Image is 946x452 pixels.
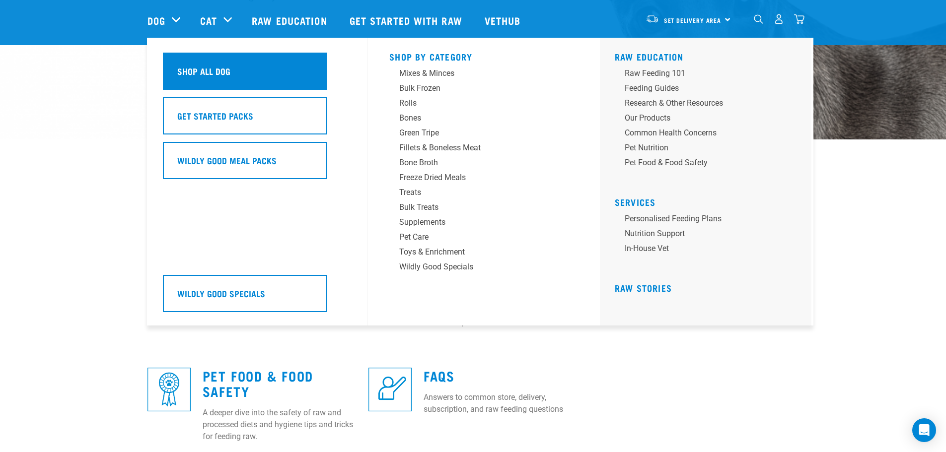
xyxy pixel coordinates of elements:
[615,228,803,243] a: Nutrition Support
[615,127,803,142] a: Common Health Concerns
[389,142,578,157] a: Fillets & Boneless Meat
[912,418,936,442] div: Open Intercom Messenger
[615,54,684,59] a: Raw Education
[399,187,554,198] div: Treats
[625,82,780,94] div: Feeding Guides
[615,213,803,228] a: Personalised Feeding Plans
[200,13,217,28] a: Cat
[424,372,454,379] a: FAQs
[389,127,578,142] a: Green Tripe
[389,246,578,261] a: Toys & Enrichment
[625,112,780,124] div: Our Products
[625,97,780,109] div: Research & Other Resources
[754,14,763,24] img: home-icon-1@2x.png
[625,67,780,79] div: Raw Feeding 101
[615,82,803,97] a: Feeding Guides
[177,154,277,167] h5: Wildly Good Meal Packs
[389,157,578,172] a: Bone Broth
[399,157,554,169] div: Bone Broth
[389,172,578,187] a: Freeze Dried Meals
[625,157,780,169] div: Pet Food & Food Safety
[615,67,803,82] a: Raw Feeding 101
[664,18,722,22] span: Set Delivery Area
[242,0,339,40] a: Raw Education
[389,67,578,82] a: Mixes & Minces
[399,67,554,79] div: Mixes & Minces
[794,14,804,24] img: home-icon@2x.png
[615,157,803,172] a: Pet Food & Food Safety
[399,112,554,124] div: Bones
[625,142,780,154] div: Pet Nutrition
[389,216,578,231] a: Supplements
[399,82,554,94] div: Bulk Frozen
[163,97,352,142] a: Get Started Packs
[615,243,803,258] a: In-house vet
[389,261,578,276] a: Wildly Good Specials
[389,231,578,246] a: Pet Care
[177,109,253,122] h5: Get Started Packs
[399,172,554,184] div: Freeze Dried Meals
[399,216,554,228] div: Supplements
[615,285,672,290] a: Raw Stories
[646,14,659,23] img: van-moving.png
[774,14,784,24] img: user.png
[340,0,475,40] a: Get started with Raw
[147,13,165,28] a: Dog
[399,97,554,109] div: Rolls
[147,368,191,411] img: re-icons-rosette-sq-blue.png
[203,372,313,394] a: Pet Food & Food Safety
[399,127,554,139] div: Green Tripe
[615,112,803,127] a: Our Products
[399,231,554,243] div: Pet Care
[368,368,412,411] img: re-icons-faq-sq-blue.png
[203,407,357,443] p: A deeper dive into the safety of raw and processed diets and hygiene tips and tricks for feeding ...
[399,142,554,154] div: Fillets & Boneless Meat
[163,53,352,97] a: Shop All Dog
[389,82,578,97] a: Bulk Frozen
[389,187,578,201] a: Treats
[163,275,352,320] a: Wildly Good Specials
[615,197,803,205] h5: Services
[177,287,265,300] h5: Wildly Good Specials
[475,0,533,40] a: Vethub
[615,97,803,112] a: Research & Other Resources
[389,201,578,216] a: Bulk Treats
[615,142,803,157] a: Pet Nutrition
[399,201,554,213] div: Bulk Treats
[399,261,554,273] div: Wildly Good Specials
[399,246,554,258] div: Toys & Enrichment
[625,127,780,139] div: Common Health Concerns
[163,142,352,187] a: Wildly Good Meal Packs
[389,97,578,112] a: Rolls
[424,391,578,415] p: Answers to common store, delivery, subscription, and raw feeding questions
[177,65,230,77] h5: Shop All Dog
[389,112,578,127] a: Bones
[389,52,578,60] h5: Shop By Category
